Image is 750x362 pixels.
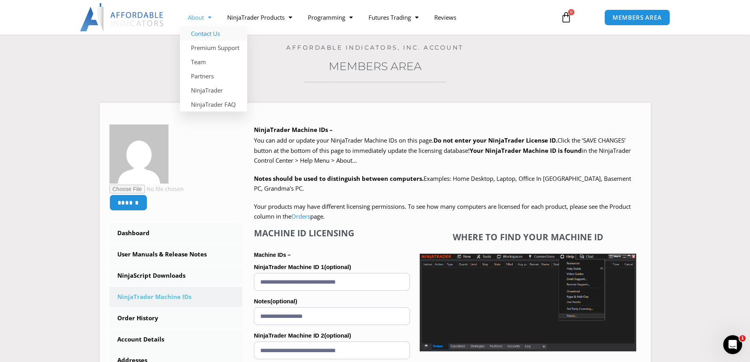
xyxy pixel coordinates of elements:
[180,41,247,55] a: Premium Support
[109,329,243,350] a: Account Details
[254,295,410,307] label: Notes
[568,9,574,15] span: 0
[426,8,464,26] a: Reviews
[254,202,631,221] span: Your products may have different licensing permissions. To see how many computers are licensed fo...
[80,3,165,32] img: LogoAI | Affordable Indicators – NinjaTrader
[219,8,300,26] a: NinjaTrader Products
[604,9,670,26] a: MEMBERS AREA
[739,335,746,342] span: 1
[470,147,582,154] strong: Your NinjaTrader Machine ID is found
[180,97,247,111] a: NinjaTrader FAQ
[549,6,583,29] a: 0
[291,212,310,220] a: Orders
[361,8,426,26] a: Futures Trading
[109,308,243,329] a: Order History
[109,124,169,184] img: aa74771aaf0b908acbe8ff6609770c953cf425ce7cb9a49227894a75651747c6
[324,264,351,270] span: (optional)
[613,15,662,20] span: MEMBERS AREA
[109,265,243,286] a: NinjaScript Downloads
[254,330,410,342] label: NinjaTrader Machine ID 2
[723,335,742,354] iframe: Intercom live chat
[180,26,247,41] a: Contact Us
[109,223,243,243] a: Dashboard
[420,232,636,242] h4: Where to find your Machine ID
[254,175,631,193] span: Examples: Home Desktop, Laptop, Office In [GEOGRAPHIC_DATA], Basement PC, Grandma’s PC.
[254,126,333,134] b: NinjaTrader Machine IDs –
[180,26,247,111] ul: About
[109,287,243,307] a: NinjaTrader Machine IDs
[109,244,243,265] a: User Manuals & Release Notes
[286,44,464,51] a: Affordable Indicators, Inc. Account
[420,254,636,351] img: Screenshot 2025-01-17 1155544 | Affordable Indicators – NinjaTrader
[254,136,631,164] span: Click the ‘SAVE CHANGES’ button at the bottom of this page to immediately update the licensing da...
[324,332,351,339] span: (optional)
[254,261,410,273] label: NinjaTrader Machine ID 1
[254,252,291,258] strong: Machine IDs –
[180,8,219,26] a: About
[254,175,424,182] strong: Notes should be used to distinguish between computers.
[180,8,552,26] nav: Menu
[254,228,410,238] h4: Machine ID Licensing
[180,83,247,97] a: NinjaTrader
[433,136,557,144] b: Do not enter your NinjaTrader License ID.
[180,69,247,83] a: Partners
[254,136,433,144] span: You can add or update your NinjaTrader Machine IDs on this page.
[270,298,297,304] span: (optional)
[300,8,361,26] a: Programming
[180,55,247,69] a: Team
[329,59,422,73] a: Members Area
